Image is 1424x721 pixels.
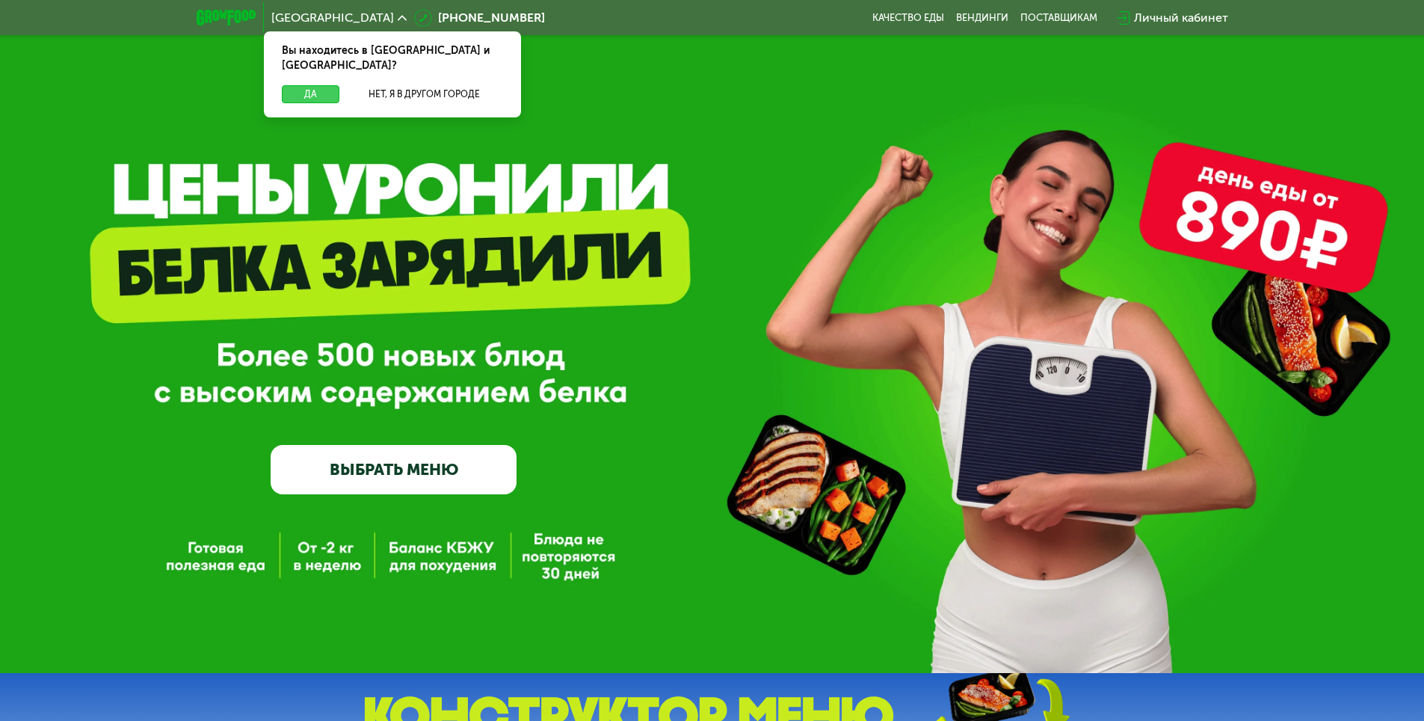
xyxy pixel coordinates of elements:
[271,12,394,24] span: [GEOGRAPHIC_DATA]
[271,445,517,494] a: ВЫБРАТЬ МЕНЮ
[414,9,545,27] a: [PHONE_NUMBER]
[345,85,503,103] button: Нет, я в другом городе
[956,12,1008,24] a: Вендинги
[872,12,944,24] a: Качество еды
[264,31,521,85] div: Вы находитесь в [GEOGRAPHIC_DATA] и [GEOGRAPHIC_DATA]?
[1134,9,1228,27] div: Личный кабинет
[1020,12,1097,24] div: поставщикам
[282,85,339,103] button: Да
